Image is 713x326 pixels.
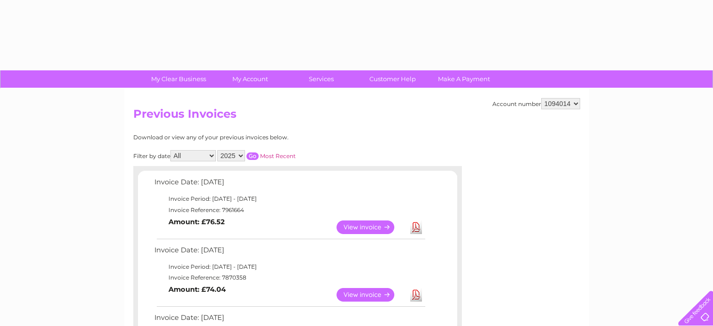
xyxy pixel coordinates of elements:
[169,285,226,294] b: Amount: £74.04
[133,150,380,161] div: Filter by date
[133,107,580,125] h2: Previous Invoices
[140,70,217,88] a: My Clear Business
[152,193,427,205] td: Invoice Period: [DATE] - [DATE]
[152,261,427,273] td: Invoice Period: [DATE] - [DATE]
[152,272,427,283] td: Invoice Reference: 7870358
[354,70,431,88] a: Customer Help
[260,152,296,159] a: Most Recent
[410,288,422,302] a: Download
[283,70,360,88] a: Services
[152,244,427,261] td: Invoice Date: [DATE]
[492,98,580,109] div: Account number
[425,70,503,88] a: Make A Payment
[410,220,422,234] a: Download
[152,205,427,216] td: Invoice Reference: 7961664
[211,70,289,88] a: My Account
[169,218,225,226] b: Amount: £76.52
[152,176,427,193] td: Invoice Date: [DATE]
[337,288,406,302] a: View
[337,220,406,234] a: View
[133,134,380,141] div: Download or view any of your previous invoices below.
